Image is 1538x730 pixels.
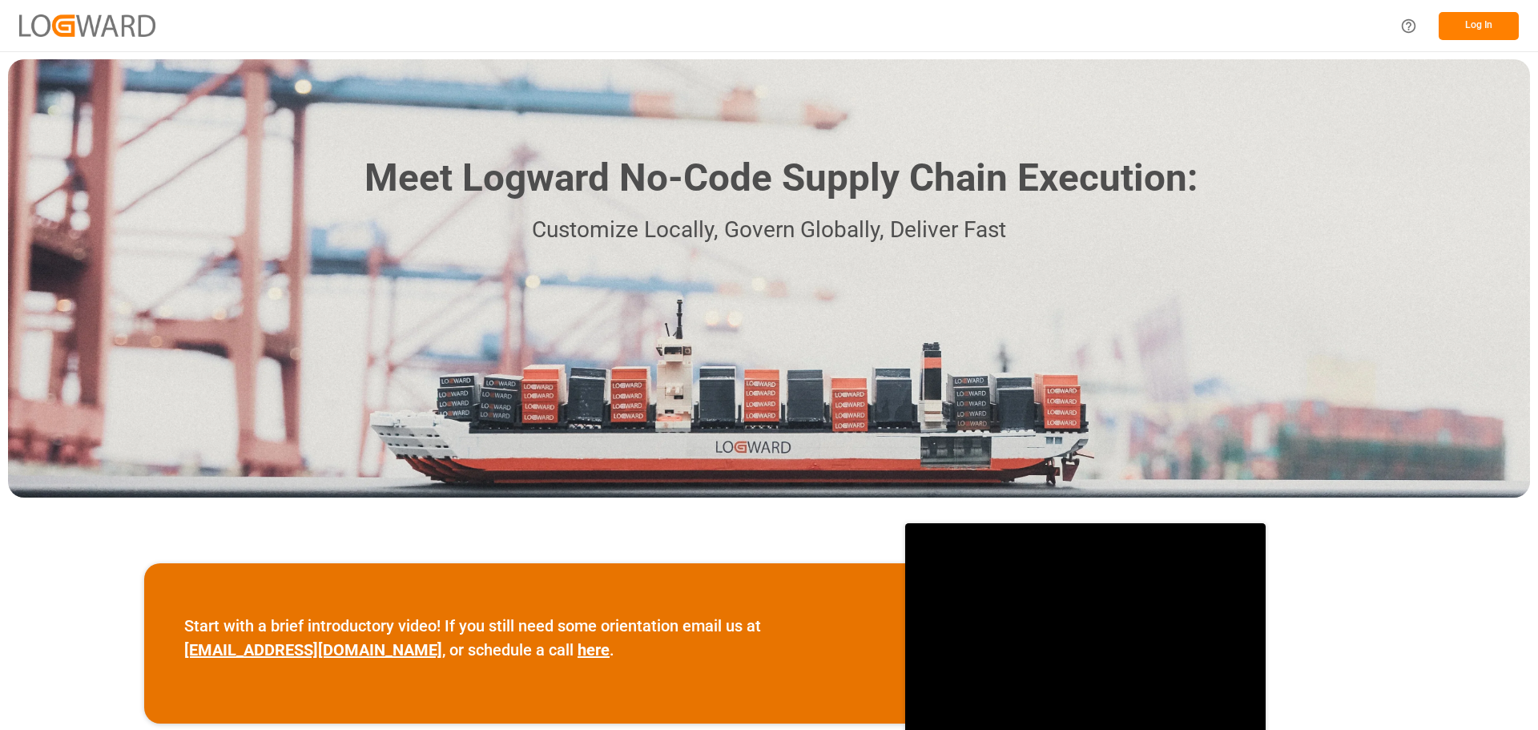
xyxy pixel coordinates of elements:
[184,640,442,659] a: [EMAIL_ADDRESS][DOMAIN_NAME]
[364,150,1198,207] h1: Meet Logward No-Code Supply Chain Execution:
[1439,12,1519,40] button: Log In
[184,614,865,662] p: Start with a brief introductory video! If you still need some orientation email us at , or schedu...
[578,640,610,659] a: here
[1391,8,1427,44] button: Help Center
[340,212,1198,248] p: Customize Locally, Govern Globally, Deliver Fast
[19,14,155,36] img: Logward_new_orange.png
